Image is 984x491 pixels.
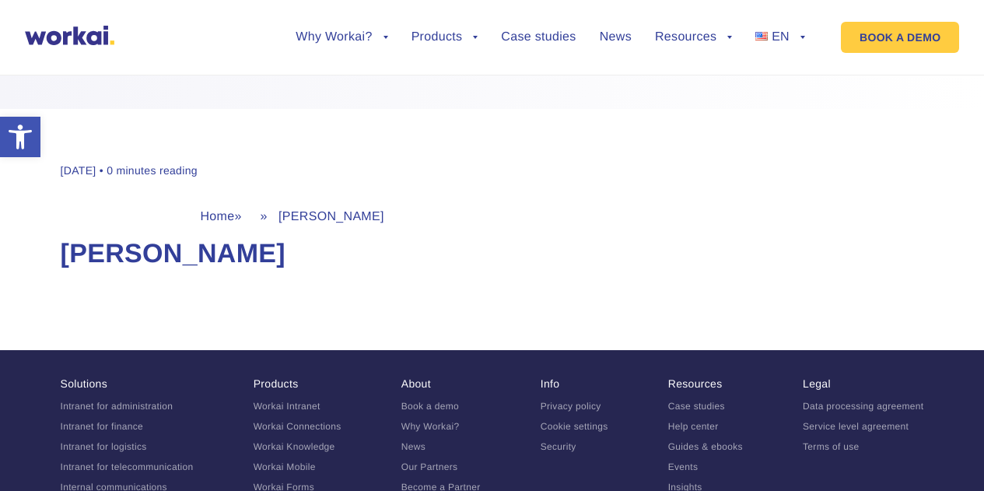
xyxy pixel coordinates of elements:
[822,221,833,240] button: Dismiss cookie banner
[61,163,198,178] div: [DATE] • 0 minutes reading
[755,31,805,44] a: EN
[803,441,860,452] a: Terms of use
[401,461,458,472] a: Our Partners
[61,237,924,272] h1: [PERSON_NAME]
[151,251,832,347] p: Elastic Cloud Solutions sp. z o. o. as a personal data administrator processes your personal data...
[655,31,732,44] a: Resources
[61,421,143,432] a: Intranet for finance
[61,377,107,390] a: Solutions
[61,441,147,452] a: Intranet for logistics
[254,461,316,472] a: Workai Mobile
[438,406,558,442] button: Manage your cookie settings
[563,406,695,442] button: Accept all cookies
[501,31,576,44] a: Case studies
[803,401,923,412] a: Data processing agreement
[296,31,387,44] a: Why Workai?
[61,461,194,472] a: Intranet for telecommunication
[701,406,833,442] button: Decline all cookies
[728,328,798,347] a: Privacy Policy
[61,401,173,412] a: Intranet for administration
[411,31,478,44] a: Products
[668,461,699,472] a: Events
[128,197,857,466] div: Cookie banner
[600,31,632,44] a: News
[841,22,959,53] a: BOOK A DEMO
[772,30,790,44] span: EN
[151,357,832,395] p: If you decline, your information will not be tracked when you visit this website. A single cookie...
